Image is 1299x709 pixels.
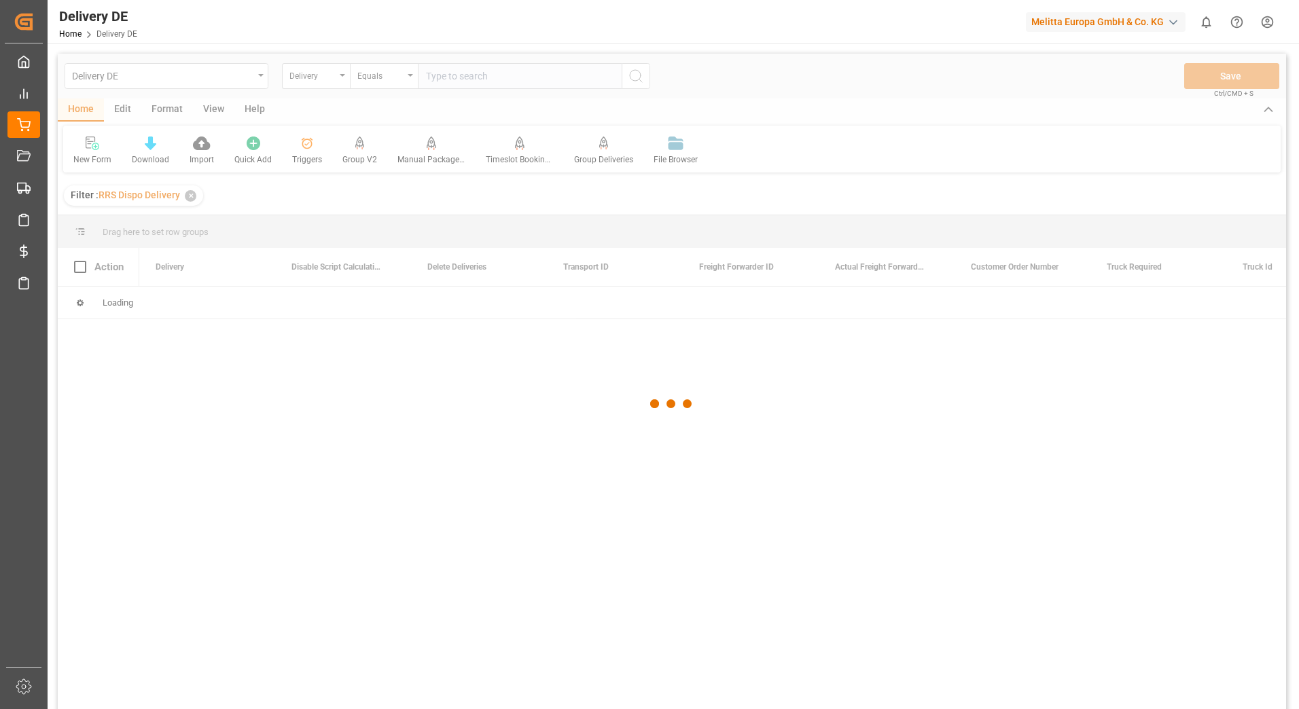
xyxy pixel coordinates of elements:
[1191,7,1222,37] button: show 0 new notifications
[1026,12,1186,32] div: Melitta Europa GmbH & Co. KG
[59,6,137,26] div: Delivery DE
[1222,7,1252,37] button: Help Center
[1026,9,1191,35] button: Melitta Europa GmbH & Co. KG
[59,29,82,39] a: Home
